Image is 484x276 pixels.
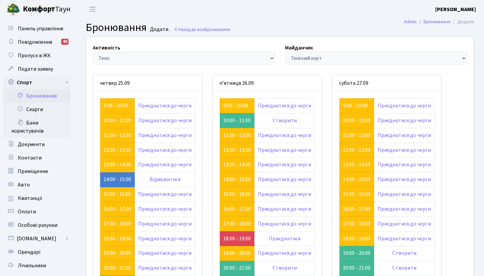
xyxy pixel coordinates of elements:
[18,195,42,202] span: Квитанції
[138,249,192,257] a: Приєднатися до черги
[258,146,311,154] a: Приєднатися до черги
[149,26,170,33] small: Додати .
[3,49,71,62] a: Пропуск в ЖК
[377,176,431,183] a: Приєднатися до черги
[223,205,251,213] a: 16:00 - 17:00
[343,205,370,213] a: 16:00 - 17:00
[104,176,131,183] a: 14:00 - 15:00
[18,262,46,269] span: Лічильники
[23,4,71,15] span: Таун
[273,117,297,124] a: Створити
[258,191,311,198] a: Приєднатися до черги
[3,232,71,245] a: [DOMAIN_NAME]
[138,191,192,198] a: Приєднатися до черги
[18,154,42,162] span: Контакти
[18,168,48,175] span: Приміщення
[138,117,192,124] a: Приєднатися до черги
[3,103,71,116] a: Скарги
[223,235,251,242] a: 18:00 - 19:00
[3,165,71,178] a: Приміщення
[435,6,476,13] b: [PERSON_NAME]
[104,102,128,109] a: 9:00 - 10:00
[138,205,192,213] a: Приєднатися до черги
[339,261,374,276] td: 20:00 - 21:00
[213,75,322,92] div: п’ятниця 26.09
[93,44,120,52] label: Активність
[104,220,131,228] a: 17:00 - 18:00
[223,191,251,198] a: 15:00 - 16:00
[377,205,431,213] a: Приєднатися до черги
[18,38,52,46] span: Повідомлення
[377,132,431,139] a: Приєднатися до черги
[18,65,53,73] span: Подати заявку
[18,248,40,256] span: Орендарі
[3,89,71,103] a: Бронювання
[424,18,450,25] a: Бронювання
[150,176,180,183] a: Відмовитися
[220,261,254,276] td: 20:00 - 21:00
[392,264,416,272] a: Створити
[343,235,370,242] a: 18:00 - 19:00
[273,264,297,272] a: Створити
[7,3,20,16] img: logo.png
[138,220,192,228] a: Приєднатися до черги
[18,181,30,188] span: Авто
[138,264,192,272] a: Приєднатися до черги
[3,151,71,165] a: Контакти
[104,235,131,242] a: 18:00 - 19:00
[343,176,370,183] a: 14:00 - 15:00
[377,191,431,198] a: Приєднатися до черги
[3,35,71,49] a: Повідомлення40
[3,218,71,232] a: Особові рахунки
[220,113,254,128] td: 10:00 - 11:00
[138,132,192,139] a: Приєднатися до черги
[3,259,71,272] a: Лічильники
[138,146,192,154] a: Приєднатися до черги
[138,161,192,168] a: Приєднатися до черги
[18,221,57,229] span: Особові рахунки
[3,192,71,205] a: Квитанції
[138,235,192,242] a: Приєднатися до черги
[223,132,251,139] a: 11:00 - 12:00
[377,235,431,242] a: Приєднатися до черги
[377,146,431,154] a: Приєднатися до черги
[104,205,131,213] a: 16:00 - 17:00
[3,138,71,151] a: Документи
[104,249,131,257] a: 19:00 - 20:00
[104,146,131,154] a: 12:00 - 13:00
[18,52,51,59] span: Пропуск в ЖК
[18,25,63,32] span: Панель управління
[285,44,313,52] label: Майданчик
[86,20,147,35] span: Бронювання
[343,161,370,168] a: 13:00 - 14:00
[3,116,71,138] a: Бани користувачів
[223,102,248,109] a: 9:00 - 10:00
[377,161,431,168] a: Приєднатися до черги
[392,249,416,257] a: Створити
[258,102,311,109] a: Приєднатися до черги
[258,132,311,139] a: Приєднатися до черги
[343,117,370,124] a: 10:00 - 11:00
[3,76,71,89] a: Спорт
[404,18,416,25] a: Admin
[93,75,202,92] div: четвер 25.09
[377,220,431,228] a: Приєднатися до черги
[23,4,55,14] b: Комфорт
[223,146,251,154] a: 12:00 - 13:00
[343,102,368,109] a: 9:00 - 10:00
[258,220,311,228] a: Приєднатися до черги
[3,178,71,192] a: Авто
[343,146,370,154] a: 12:00 - 13:00
[3,62,71,76] a: Подати заявку
[450,18,474,26] li: Додати
[61,39,69,45] div: 40
[258,249,311,257] a: Приєднатися до черги
[104,132,131,139] a: 11:00 - 12:00
[18,141,45,148] span: Документи
[174,26,230,33] a: Назад до всіхБронювання
[104,191,131,198] a: 15:00 - 16:00
[104,161,131,168] a: 13:00 - 14:00
[258,176,311,183] a: Приєднатися до черги
[377,117,431,124] a: Приєднатися до черги
[394,15,484,29] nav: breadcrumb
